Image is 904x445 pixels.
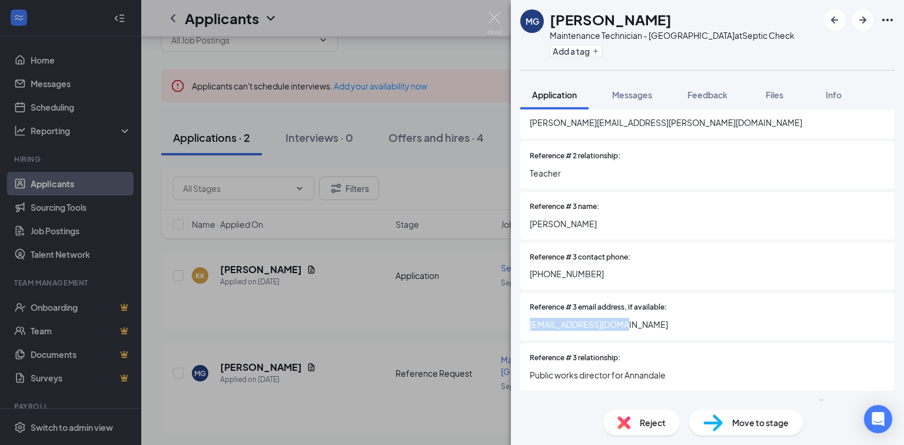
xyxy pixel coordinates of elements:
span: Info [826,89,842,100]
span: Reference # 3 relationship: [530,353,620,364]
span: Reference # 3 name: [530,201,599,212]
svg: Ellipses [880,13,895,27]
span: Reference # 3 contact phone: [530,252,630,263]
h1: [PERSON_NAME] [550,9,672,29]
span: [PERSON_NAME] [530,217,885,230]
div: MG [526,15,539,27]
svg: ChevronDown [520,398,534,413]
div: Open Intercom Messenger [864,405,892,433]
div: Maintenance Technician - [GEOGRAPHIC_DATA] at Septic Check [550,29,795,41]
span: Reference # 3 email address, if available: [530,302,667,313]
span: [PHONE_NUMBER] [530,267,885,280]
button: ArrowLeftNew [824,9,845,31]
span: [PERSON_NAME][EMAIL_ADDRESS][PERSON_NAME][DOMAIN_NAME] [530,116,885,129]
span: Application [532,89,577,100]
span: [EMAIL_ADDRESS][DOMAIN_NAME] [530,318,885,331]
button: PlusAdd a tag [550,45,602,57]
svg: ChevronDown [880,398,895,413]
button: ArrowRight [852,9,873,31]
svg: Clock [815,398,829,413]
span: Reject [640,416,666,429]
span: Reference # 2 relationship: [530,151,620,162]
span: Messages [612,89,652,100]
div: Background Check [539,400,614,411]
svg: ArrowRight [856,13,870,27]
span: Public works director for Annandale [530,368,885,381]
svg: ArrowLeftNew [827,13,842,27]
svg: Plus [592,48,599,55]
span: Feedback [687,89,727,100]
span: Files [766,89,783,100]
span: Teacher [530,167,885,180]
span: Move to stage [732,416,789,429]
